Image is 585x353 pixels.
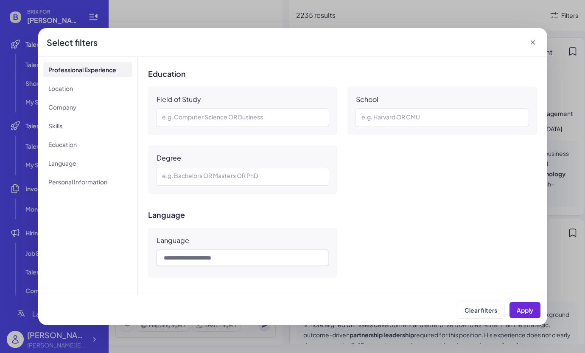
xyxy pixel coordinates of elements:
[43,155,132,171] li: Language
[43,137,132,152] li: Education
[43,99,132,115] li: Company
[148,211,537,219] h3: Language
[157,236,189,245] div: Language
[157,154,181,162] div: Degree
[457,302,504,318] button: Clear filters
[148,70,537,78] h3: Education
[43,118,132,133] li: Skills
[43,62,132,77] li: Professional Experience
[43,81,132,96] li: Location
[43,174,132,189] li: Personal Information
[356,95,378,104] div: School
[465,306,497,314] span: Clear filters
[517,306,533,314] span: Apply
[509,302,540,318] button: Apply
[157,95,201,104] div: Field of Study
[47,37,98,48] div: Select filters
